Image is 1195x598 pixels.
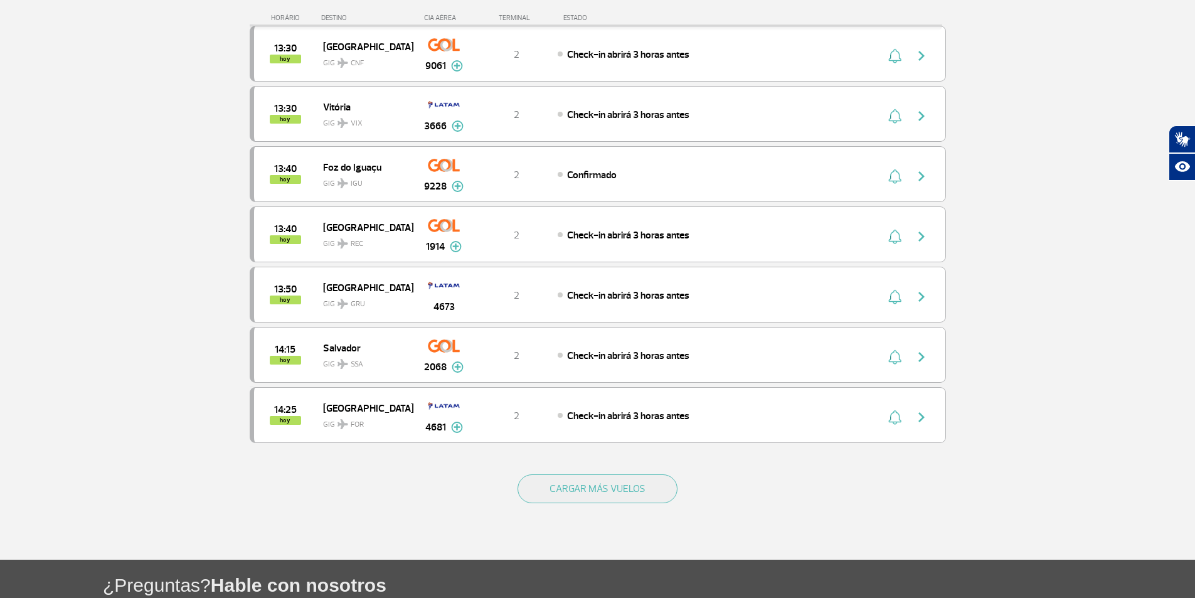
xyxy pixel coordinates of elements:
div: Plugin de acessibilidade da Hand Talk. [1169,125,1195,181]
span: 2025-08-25 13:50:00 [274,285,297,294]
span: 3666 [424,119,447,134]
span: GIG [323,111,403,129]
span: Check-in abrirá 3 horas antes [567,289,689,302]
h1: ¿Preguntas? [103,572,1195,598]
img: sino-painel-voo.svg [888,289,901,304]
span: 2025-08-25 13:40:00 [274,164,297,173]
span: [GEOGRAPHIC_DATA] [323,38,403,55]
span: 2025-08-25 14:15:00 [275,345,295,354]
img: seta-direita-painel-voo.svg [914,109,929,124]
img: sino-painel-voo.svg [888,109,901,124]
span: Check-in abrirá 3 horas antes [567,350,689,362]
span: REC [351,238,363,250]
span: Check-in abrirá 3 horas antes [567,48,689,61]
span: 9061 [425,58,446,73]
span: GRU [351,299,365,310]
span: 2 [514,350,519,362]
button: CARGAR MÁS VUELOS [518,474,677,503]
span: 2025-08-25 13:40:00 [274,225,297,233]
span: 1914 [426,239,445,254]
img: seta-direita-painel-voo.svg [914,350,929,365]
div: ESTADO [557,14,659,22]
span: hoy [270,115,301,124]
img: mais-info-painel-voo.svg [451,60,463,72]
img: seta-direita-painel-voo.svg [914,289,929,304]
img: seta-direita-painel-voo.svg [914,229,929,244]
img: sino-painel-voo.svg [888,350,901,365]
img: mais-info-painel-voo.svg [451,422,463,433]
img: sino-painel-voo.svg [888,229,901,244]
img: destiny_airplane.svg [337,419,348,429]
span: hoy [270,416,301,425]
img: mais-info-painel-voo.svg [450,241,462,252]
img: sino-painel-voo.svg [888,48,901,63]
span: Foz do Iguaçu [323,159,403,175]
span: 4673 [433,299,455,314]
span: GIG [323,51,403,69]
span: IGU [351,178,363,190]
div: HORÁRIO [253,14,322,22]
span: SSA [351,359,363,370]
img: destiny_airplane.svg [337,238,348,248]
span: hoy [270,235,301,244]
span: GIG [323,232,403,250]
span: 2 [514,410,519,422]
span: 2 [514,109,519,121]
span: [GEOGRAPHIC_DATA] [323,400,403,416]
img: seta-direita-painel-voo.svg [914,410,929,425]
span: Confirmado [567,169,617,181]
div: DESTINO [321,14,413,22]
span: GIG [323,352,403,370]
span: GIG [323,171,403,190]
span: GIG [323,412,403,430]
span: CNF [351,58,364,69]
img: seta-direita-painel-voo.svg [914,169,929,184]
span: 2 [514,229,519,242]
img: destiny_airplane.svg [337,178,348,188]
img: sino-painel-voo.svg [888,169,901,184]
button: Abrir tradutor de língua de sinais. [1169,125,1195,153]
img: destiny_airplane.svg [337,299,348,309]
span: Vitória [323,99,403,115]
span: Salvador [323,339,403,356]
span: [GEOGRAPHIC_DATA] [323,279,403,296]
span: 9228 [424,179,447,194]
span: 2068 [424,360,447,375]
img: mais-info-painel-voo.svg [452,181,464,192]
img: mais-info-painel-voo.svg [452,361,464,373]
div: CIA AÉREA [413,14,475,22]
span: 2 [514,289,519,302]
img: destiny_airplane.svg [337,118,348,128]
span: 2 [514,169,519,181]
span: Check-in abrirá 3 horas antes [567,410,689,422]
span: GIG [323,292,403,310]
img: seta-direita-painel-voo.svg [914,48,929,63]
span: VIX [351,118,363,129]
span: Check-in abrirá 3 horas antes [567,229,689,242]
span: 2025-08-25 14:25:00 [274,405,297,414]
button: Abrir recursos assistivos. [1169,153,1195,181]
img: destiny_airplane.svg [337,58,348,68]
img: mais-info-painel-voo.svg [452,120,464,132]
span: 4681 [425,420,446,435]
img: destiny_airplane.svg [337,359,348,369]
span: Check-in abrirá 3 horas antes [567,109,689,121]
span: hoy [270,296,301,304]
span: [GEOGRAPHIC_DATA] [323,219,403,235]
span: FOR [351,419,364,430]
img: sino-painel-voo.svg [888,410,901,425]
span: 2025-08-25 13:30:00 [274,44,297,53]
span: hoy [270,55,301,63]
span: hoy [270,356,301,365]
div: TERMINAL [475,14,557,22]
span: hoy [270,175,301,184]
span: 2025-08-25 13:30:00 [274,104,297,113]
span: Hable con nosotros [211,575,386,595]
span: 2 [514,48,519,61]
